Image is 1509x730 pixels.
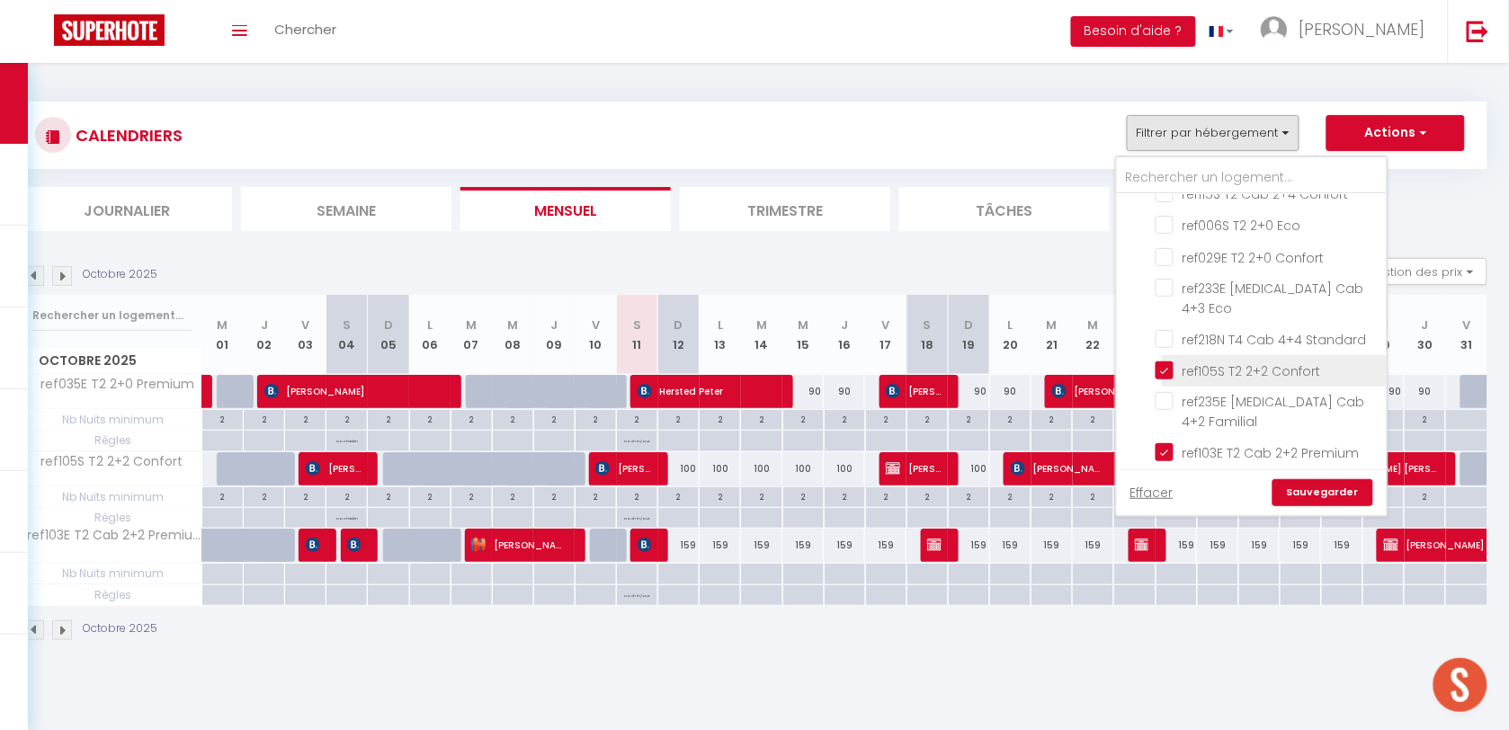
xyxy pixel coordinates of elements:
[824,295,865,375] th: 16
[83,620,157,637] p: Octobre 2025
[990,295,1031,375] th: 20
[1326,115,1465,151] button: Actions
[1261,16,1288,43] img: ...
[1446,295,1487,375] th: 31
[798,316,808,334] abbr: M
[948,375,989,408] div: 90
[368,410,408,427] div: 2
[493,487,533,504] div: 2
[633,316,641,334] abbr: S
[1272,479,1373,506] a: Sauvegarder
[949,487,989,504] div: 2
[22,508,201,528] span: Règles
[638,528,651,562] span: [PERSON_NAME]
[25,375,200,395] span: ref035E T2 2+0 Premium
[1114,295,1156,375] th: 23
[1405,487,1445,504] div: 2
[384,316,393,334] abbr: D
[865,529,906,562] div: 159
[1238,529,1280,562] div: 159
[1299,18,1425,40] span: [PERSON_NAME]
[1073,487,1113,504] div: 2
[336,431,358,448] p: No Checkin
[575,295,616,375] th: 10
[680,187,890,231] li: Trimestre
[301,316,309,334] abbr: V
[841,316,848,334] abbr: J
[700,452,741,485] div: 100
[1321,529,1362,562] div: 159
[507,316,518,334] abbr: M
[534,487,575,504] div: 2
[534,410,575,427] div: 2
[241,187,451,231] li: Semaine
[1156,529,1197,562] div: 159
[1405,295,1446,375] th: 30
[218,316,228,334] abbr: M
[493,410,533,427] div: 2
[990,410,1031,427] div: 2
[782,375,824,408] div: 90
[1433,658,1487,712] div: Ouvrir le chat
[658,529,700,562] div: 159
[1422,316,1429,334] abbr: J
[1031,410,1072,427] div: 2
[865,295,906,375] th: 17
[886,451,941,485] span: [PERSON_NAME]
[907,410,948,427] div: 2
[924,316,932,334] abbr: S
[658,487,699,504] div: 2
[1130,483,1174,503] a: Effacer
[83,266,157,283] p: Octobre 2025
[427,316,433,334] abbr: L
[22,431,201,450] span: Règles
[741,529,782,562] div: 159
[466,316,477,334] abbr: M
[783,410,824,427] div: 2
[638,374,775,408] span: Hersted Peter
[32,299,192,332] input: Rechercher un logement...
[1467,20,1489,42] img: logout
[824,452,865,485] div: 100
[965,316,974,334] abbr: D
[343,316,351,334] abbr: S
[882,316,890,334] abbr: V
[866,487,906,504] div: 2
[899,187,1110,231] li: Tâches
[1073,410,1113,427] div: 2
[22,585,201,605] span: Règles
[1047,316,1058,334] abbr: M
[625,585,650,602] p: No ch in/out
[1183,331,1367,349] span: ref218N T4 Cab 4+4 Standard
[54,14,165,46] img: Super Booking
[492,295,533,375] th: 08
[674,316,683,334] abbr: D
[782,295,824,375] th: 15
[326,410,367,427] div: 2
[1073,529,1114,562] div: 159
[617,487,657,504] div: 2
[326,487,367,504] div: 2
[22,348,201,374] span: Octobre 2025
[460,187,671,231] li: Mensuel
[264,374,443,408] span: [PERSON_NAME]
[410,410,451,427] div: 2
[368,295,409,375] th: 05
[625,508,650,525] p: No ch in/out
[948,452,989,485] div: 100
[1117,162,1387,194] input: Rechercher un logement...
[471,528,567,562] span: [PERSON_NAME]
[410,487,451,504] div: 2
[25,452,188,472] span: ref105S T2 2+2 Confort
[244,410,284,427] div: 2
[1280,529,1321,562] div: 159
[1115,156,1388,517] div: Filtrer par hébergement
[949,410,989,427] div: 2
[202,487,243,504] div: 2
[886,374,941,408] span: [PERSON_NAME]
[1353,258,1487,285] button: Gestion des prix
[336,508,358,525] p: No Checkin
[202,410,243,427] div: 2
[741,487,781,504] div: 2
[825,410,865,427] div: 2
